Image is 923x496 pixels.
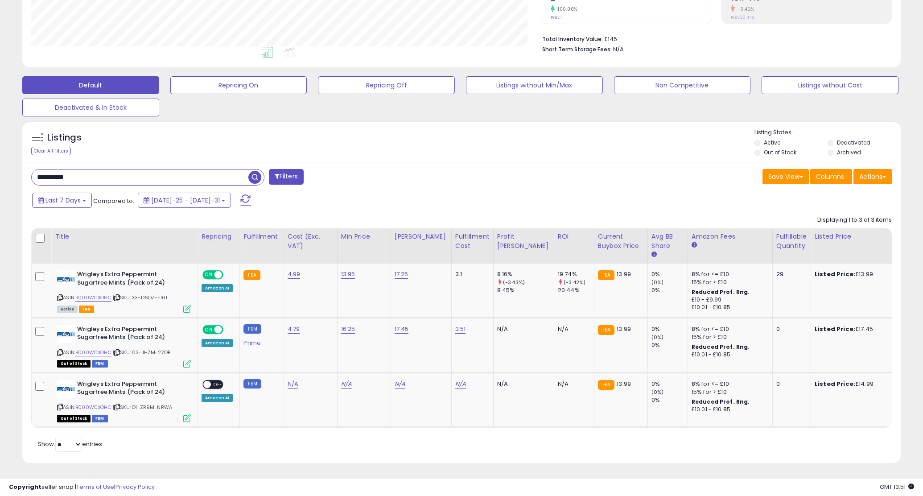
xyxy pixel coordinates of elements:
[617,325,631,333] span: 13.99
[466,76,603,94] button: Listings without Min/Max
[288,232,334,251] div: Cost (Exc. VAT)
[762,169,809,184] button: Save View
[598,232,644,251] div: Current Buybox Price
[92,360,108,368] span: FBM
[243,379,261,389] small: FBM
[57,325,75,343] img: 41JC6Wzeq0L._SL40_.jpg
[542,33,885,44] li: £145
[815,380,855,388] b: Listed Price:
[288,380,298,389] a: N/A
[497,232,550,251] div: Profit [PERSON_NAME]
[497,325,547,333] div: N/A
[138,193,231,208] button: [DATE]-25 - [DATE]-31
[598,270,614,280] small: FBA
[31,147,71,155] div: Clear All Filters
[810,169,852,184] button: Columns
[880,483,914,491] span: 2025-08-10 13:51 GMT
[617,270,631,278] span: 13.99
[113,294,168,301] span: | SKU: X3-D6DZ-FI6T
[222,326,236,333] span: OFF
[692,380,766,388] div: 8% for <= £10
[815,270,889,278] div: £13.99
[92,415,108,422] span: FBM
[202,284,233,292] div: Amazon AI
[692,270,766,278] div: 8% for <= £10
[47,132,82,144] h5: Listings
[558,286,594,294] div: 20.44%
[57,270,75,288] img: 41JC6Wzeq0L._SL40_.jpg
[79,306,94,313] span: FBA
[651,341,688,349] div: 0%
[762,76,898,94] button: Listings without Cost
[815,232,892,241] div: Listed Price
[288,270,301,279] a: 4.99
[45,196,81,205] span: Last 7 Days
[692,288,750,296] b: Reduced Prof. Rng.
[75,349,111,356] a: B000WCXOHC
[542,35,603,43] b: Total Inventory Value:
[497,270,554,278] div: 8.16%
[853,169,892,184] button: Actions
[341,232,387,241] div: Min Price
[341,270,355,279] a: 13.95
[598,380,614,390] small: FBA
[776,270,804,278] div: 29
[9,483,41,491] strong: Copyright
[731,15,754,20] small: Prev: 20.44%
[614,76,751,94] button: Non Competitive
[22,99,159,116] button: Deactivated & In Stock
[564,279,585,286] small: (-3.42%)
[651,334,664,341] small: (0%)
[692,232,769,241] div: Amazon Fees
[341,380,352,389] a: N/A
[764,149,796,156] label: Out of Stock
[692,296,766,304] div: £10 - £9.99
[598,325,614,335] small: FBA
[692,343,750,351] b: Reduced Prof. Rng.
[395,380,405,389] a: N/A
[692,278,766,286] div: 15% for > £10
[151,196,220,205] span: [DATE]-25 - [DATE]-31
[815,270,855,278] b: Listed Price:
[113,404,172,411] span: | SKU: OI-ZR9M-NRWA
[113,349,170,356] span: | SKU: 03-JHZM-27OB
[395,270,408,279] a: 17.25
[651,286,688,294] div: 0%
[651,270,688,278] div: 0%
[202,394,233,402] div: Amazon AI
[243,336,276,347] div: Prime
[651,389,664,396] small: (0%)
[815,380,889,388] div: £14.99
[202,232,236,241] div: Repricing
[617,380,631,388] span: 13.99
[57,306,78,313] span: All listings currently available for purchase on Amazon
[551,15,562,20] small: Prev: 1
[692,241,697,249] small: Amazon Fees.
[341,325,355,334] a: 16.25
[555,6,577,12] small: 100.00%
[22,76,159,94] button: Default
[38,440,102,448] span: Show: entries
[542,45,612,53] b: Short Term Storage Fees:
[75,294,111,302] a: B000WCXOHC
[115,483,155,491] a: Privacy Policy
[222,271,236,279] span: OFF
[651,279,664,286] small: (0%)
[32,193,92,208] button: Last 7 Days
[455,380,466,389] a: N/A
[9,483,155,492] div: seller snap | |
[77,270,185,289] b: Wrigleys Extra Peppermint Sugarfree Mints (Pack of 24)
[764,139,780,146] label: Active
[692,325,766,333] div: 8% for <= £10
[57,360,91,368] span: All listings that are currently out of stock and unavailable for purchase on Amazon
[243,232,280,241] div: Fulfillment
[692,333,766,341] div: 15% for > £10
[651,232,684,251] div: Avg BB Share
[76,483,114,491] a: Terms of Use
[815,325,855,333] b: Listed Price:
[692,304,766,311] div: £10.01 - £10.85
[651,380,688,388] div: 0%
[503,279,525,286] small: (-3.43%)
[243,270,260,280] small: FBA
[692,388,766,396] div: 15% for > £10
